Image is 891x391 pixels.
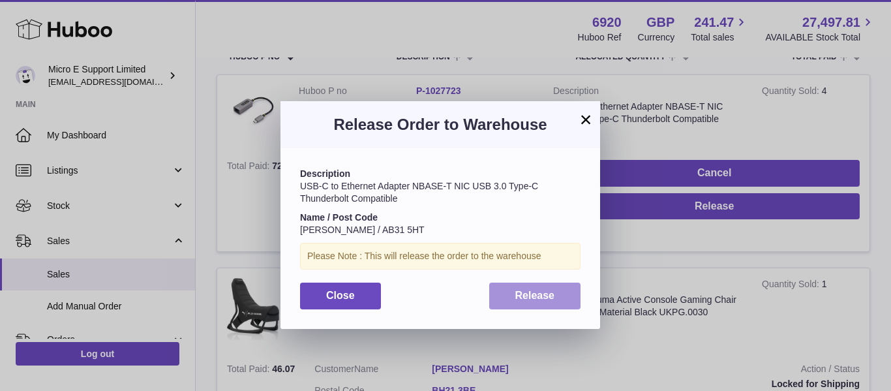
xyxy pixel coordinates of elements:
[326,290,355,301] span: Close
[300,181,538,204] span: USB-C to Ethernet Adapter NBASE-T NIC USB 3.0 Type-C Thunderbolt Compatible
[489,283,581,309] button: Release
[300,212,378,223] strong: Name / Post Code
[300,225,425,235] span: [PERSON_NAME] / AB31 5HT
[300,283,381,309] button: Close
[578,112,594,127] button: ×
[300,114,581,135] h3: Release Order to Warehouse
[300,243,581,270] div: Please Note : This will release the order to the warehouse
[300,168,350,179] strong: Description
[515,290,555,301] span: Release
